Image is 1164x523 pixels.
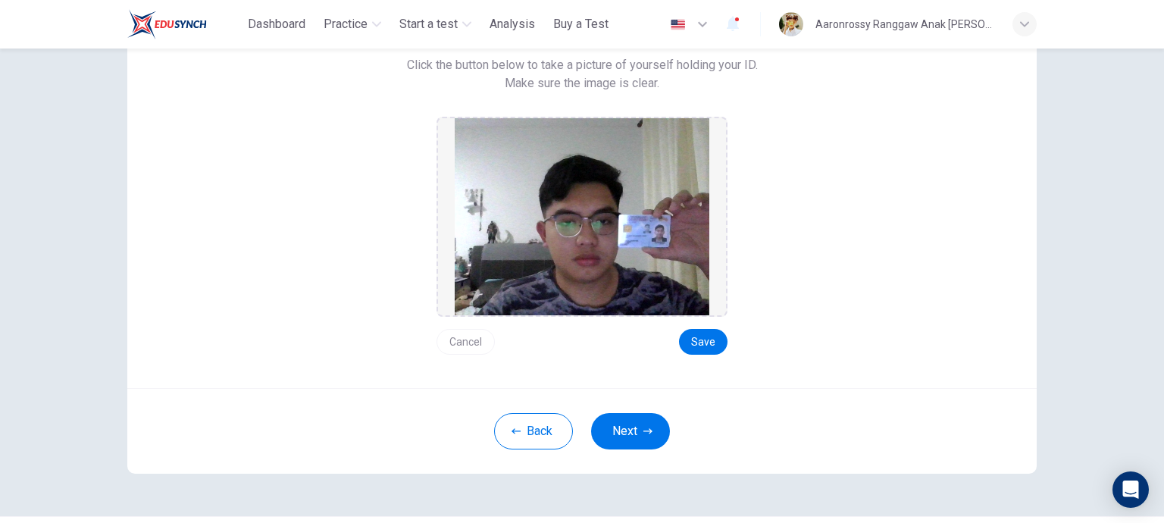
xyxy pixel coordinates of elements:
span: Analysis [490,15,535,33]
span: Click the button below to take a picture of yourself holding your ID. [407,56,758,74]
button: Dashboard [242,11,311,38]
span: Dashboard [248,15,305,33]
button: Next [591,413,670,449]
button: Cancel [436,329,495,355]
img: ELTC logo [127,9,207,39]
span: Start a test [399,15,458,33]
button: Buy a Test [547,11,615,38]
div: Open Intercom Messenger [1112,471,1149,508]
span: Make sure the image is clear. [505,74,659,92]
button: Analysis [483,11,541,38]
span: Practice [324,15,368,33]
button: Save [679,329,727,355]
button: Start a test [393,11,477,38]
button: Practice [318,11,387,38]
img: Profile picture [779,12,803,36]
img: preview screemshot [455,118,709,315]
img: en [668,19,687,30]
a: ELTC logo [127,9,242,39]
div: Aaronrossy Ranggaw Anak [PERSON_NAME] [815,15,994,33]
button: Back [494,413,573,449]
span: Buy a Test [553,15,609,33]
